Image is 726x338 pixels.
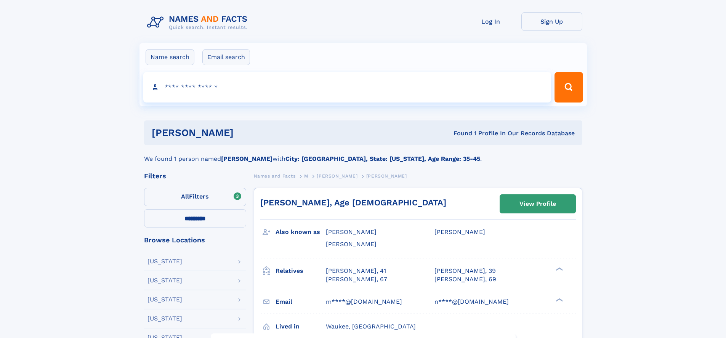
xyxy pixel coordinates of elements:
[254,171,296,181] a: Names and Facts
[519,195,556,213] div: View Profile
[144,237,246,243] div: Browse Locations
[554,266,563,271] div: ❯
[434,275,496,284] a: [PERSON_NAME], 69
[521,12,582,31] a: Sign Up
[304,173,308,179] span: M
[144,12,254,33] img: Logo Names and Facts
[285,155,480,162] b: City: [GEOGRAPHIC_DATA], State: [US_STATE], Age Range: 35-45
[276,264,326,277] h3: Relatives
[326,275,387,284] a: [PERSON_NAME], 67
[147,258,182,264] div: [US_STATE]
[147,316,182,322] div: [US_STATE]
[555,72,583,103] button: Search Button
[221,155,272,162] b: [PERSON_NAME]
[144,188,246,206] label: Filters
[326,323,416,330] span: Waukee, [GEOGRAPHIC_DATA]
[304,171,308,181] a: M
[181,193,189,200] span: All
[500,195,575,213] a: View Profile
[317,171,357,181] a: [PERSON_NAME]
[152,128,344,138] h1: [PERSON_NAME]
[276,295,326,308] h3: Email
[260,198,446,207] a: [PERSON_NAME], Age [DEMOGRAPHIC_DATA]
[144,145,582,163] div: We found 1 person named with .
[276,320,326,333] h3: Lived in
[460,12,521,31] a: Log In
[326,240,377,248] span: [PERSON_NAME]
[276,226,326,239] h3: Also known as
[326,267,386,275] a: [PERSON_NAME], 41
[434,267,496,275] a: [PERSON_NAME], 39
[326,228,377,235] span: [PERSON_NAME]
[366,173,407,179] span: [PERSON_NAME]
[554,297,563,302] div: ❯
[147,296,182,303] div: [US_STATE]
[143,72,551,103] input: search input
[343,129,575,138] div: Found 1 Profile In Our Records Database
[147,277,182,284] div: [US_STATE]
[202,49,250,65] label: Email search
[434,228,485,235] span: [PERSON_NAME]
[144,173,246,179] div: Filters
[317,173,357,179] span: [PERSON_NAME]
[146,49,194,65] label: Name search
